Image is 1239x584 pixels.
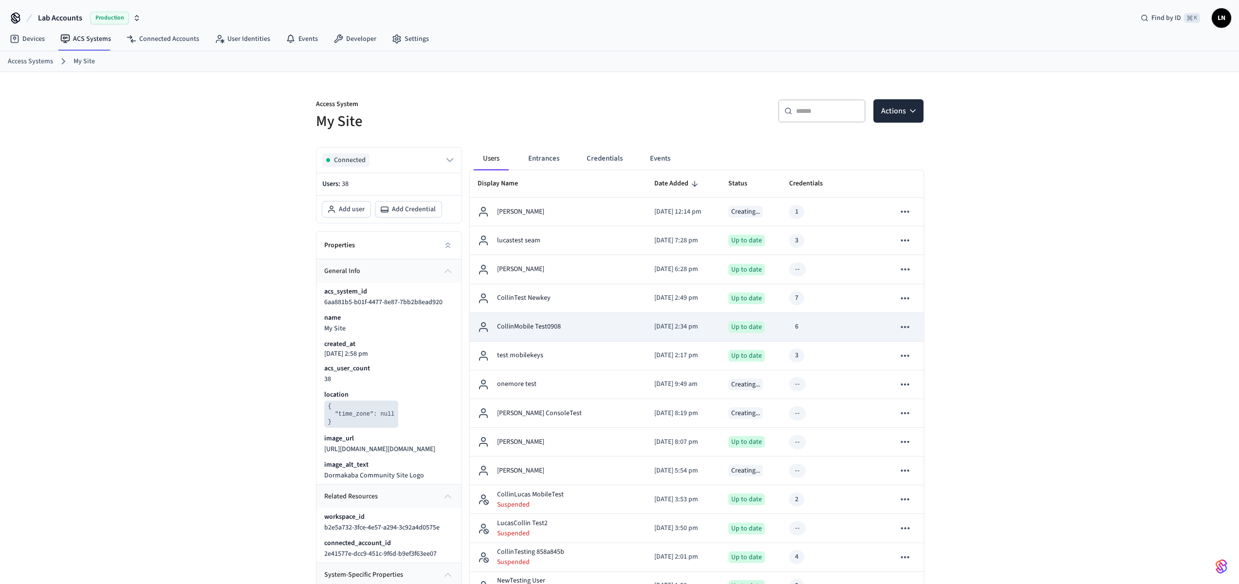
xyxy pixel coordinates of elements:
p: [DATE] 8:07 pm [654,437,712,447]
p: CollinLucas MobileTest [497,490,564,500]
div: Creating... [728,206,763,218]
a: Developer [326,30,384,48]
p: Suspended [497,557,564,567]
a: Devices [2,30,53,48]
div: 4 [795,552,798,562]
span: Status [728,176,760,191]
p: Suspended [497,500,564,510]
a: User Identities [207,30,278,48]
p: Access System [316,99,614,111]
p: image_alt_text [324,460,369,470]
p: [DATE] 3:50 pm [654,523,712,533]
div: -- [795,408,800,419]
span: Lab Accounts [38,12,82,24]
p: workspace_id [324,512,365,522]
p: [DATE] 2:34 pm [654,322,712,332]
div: Up to date [728,523,765,534]
button: Add Credential [375,201,442,217]
span: ⌘ K [1184,13,1200,23]
span: b2e5a732-3fce-4e57-a294-3c92a4d0575e [324,523,440,532]
span: Production [90,12,129,24]
p: [PERSON_NAME] [497,466,544,476]
div: -- [795,466,800,476]
p: CollinTest Newkey [497,293,551,303]
div: -- [795,379,800,389]
img: SeamLogoGradient.69752ec5.svg [1216,559,1227,574]
span: related resources [324,492,378,502]
div: Up to date [728,264,765,275]
a: Connected Accounts [119,30,207,48]
span: Find by ID [1151,13,1181,23]
div: Up to date [728,321,765,333]
p: [DATE] 3:53 pm [654,494,712,505]
button: Credentials [579,147,630,170]
p: CollinTesting 858a845b [497,547,564,557]
p: onemore test [497,379,536,389]
p: [DATE] 2:01 pm [654,552,712,562]
div: general info [316,283,462,484]
span: Display Name [478,176,531,191]
p: [DATE] 2:49 pm [654,293,712,303]
div: Creating... [728,465,763,476]
a: My Site [74,56,95,67]
p: Suspended [497,529,548,538]
div: Up to date [728,350,765,362]
p: acs_system_id [324,287,367,296]
p: created_at [324,339,355,349]
div: 7 [795,293,798,303]
h2: Properties [324,240,355,250]
span: Add Credential [392,204,436,214]
span: [URL][DOMAIN_NAME][DOMAIN_NAME] [324,444,435,454]
p: [DATE] 8:19 pm [654,408,712,419]
p: test mobilekeys [497,350,543,361]
div: 2 [795,494,798,505]
div: -- [795,523,800,533]
span: Dormakaba Community Site Logo [324,471,424,480]
a: ACS Systems [53,30,119,48]
p: [DATE] 2:58 pm [324,350,368,358]
p: lucastest seam [497,236,540,246]
button: Actions [873,99,924,123]
p: acs_user_count [324,364,370,373]
span: 2e41577e-dcc9-451c-9f6d-b9ef3f63ee07 [324,549,437,559]
p: image_url [324,434,354,443]
p: CollinMobile Test0908 [497,322,561,332]
div: Up to date [728,493,765,505]
p: [DATE] 12:14 pm [654,207,712,217]
button: Add user [322,201,370,217]
div: Creating... [728,407,763,419]
span: Credentials [789,176,835,191]
p: [DATE] 6:28 pm [654,264,712,274]
div: Up to date [728,292,765,304]
span: 38 [342,179,349,189]
p: [DATE] 2:17 pm [654,350,712,361]
a: Events [278,30,326,48]
span: Date Added [654,176,701,191]
p: [PERSON_NAME] [497,207,544,217]
span: 38 [324,374,331,384]
p: [DATE] 5:54 pm [654,466,712,476]
div: related resources [316,508,462,563]
div: -- [795,264,800,274]
div: Creating... [728,379,763,390]
a: Settings [384,30,437,48]
span: general info [324,266,360,276]
span: Add user [339,204,365,214]
div: 1 [795,207,798,217]
button: Users [474,147,509,170]
div: 6 [795,322,798,332]
span: system-specific properties [324,570,403,580]
div: Up to date [728,235,765,246]
button: general info [316,259,462,283]
p: [PERSON_NAME] [497,437,544,447]
p: name [324,313,341,323]
span: Connected [334,155,366,165]
button: Entrances [520,147,567,170]
span: LN [1213,9,1230,27]
div: Up to date [728,436,765,448]
span: 6aa881b5-b01f-4477-8e87-7bb2b8ead920 [324,297,443,307]
p: Users: [322,179,456,189]
button: Connected [322,153,456,167]
p: connected_account_id [324,538,391,548]
button: LN [1212,8,1231,28]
